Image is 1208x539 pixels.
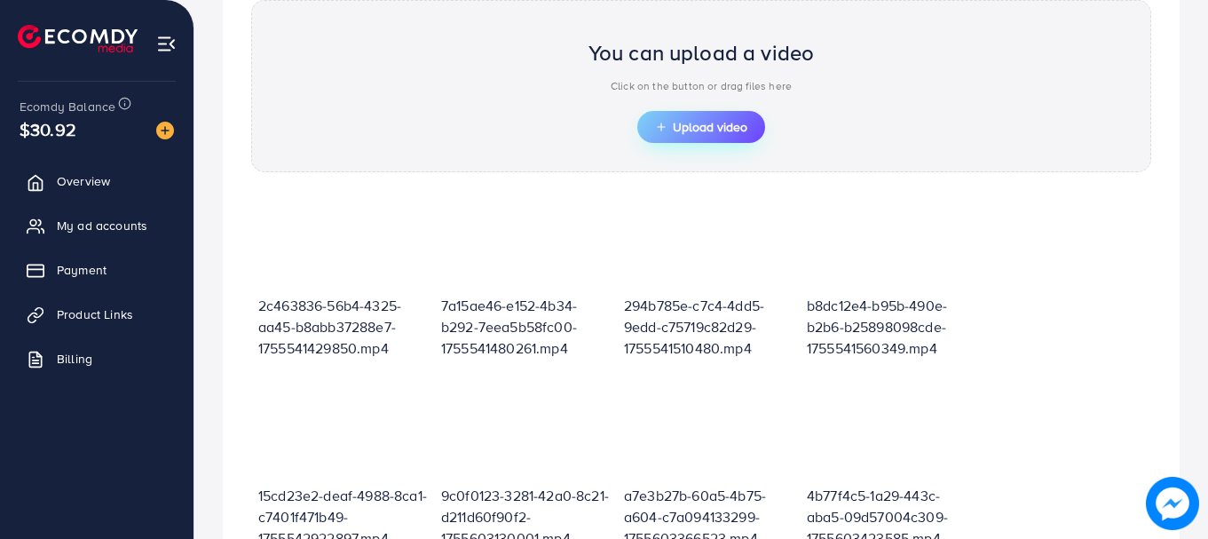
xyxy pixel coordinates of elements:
span: Billing [57,350,92,368]
span: Ecomdy Balance [20,98,115,115]
img: image [1146,477,1199,530]
img: image [156,122,174,139]
span: $30.92 [20,116,76,142]
img: logo [18,25,138,52]
span: Upload video [655,121,747,133]
p: Click on the button or drag files here [588,75,815,97]
h2: You can upload a video [588,40,815,66]
a: Billing [13,341,180,377]
span: My ad accounts [57,217,147,234]
span: Product Links [57,305,133,323]
img: menu [156,34,177,54]
a: My ad accounts [13,208,180,243]
a: Payment [13,252,180,288]
p: 7a15ae46-e152-4b34-b292-7eea5b58fc00-1755541480261.mp4 [441,295,610,359]
button: Upload video [637,111,765,143]
a: Overview [13,163,180,199]
p: 2c463836-56b4-4325-aa45-b8abb37288e7-1755541429850.mp4 [258,295,427,359]
p: b8dc12e4-b95b-490e-b2b6-b25898098cde-1755541560349.mp4 [807,295,975,359]
span: Overview [57,172,110,190]
p: 294b785e-c7c4-4dd5-9edd-c75719c82d29-1755541510480.mp4 [624,295,793,359]
span: Payment [57,261,107,279]
a: Product Links [13,297,180,332]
